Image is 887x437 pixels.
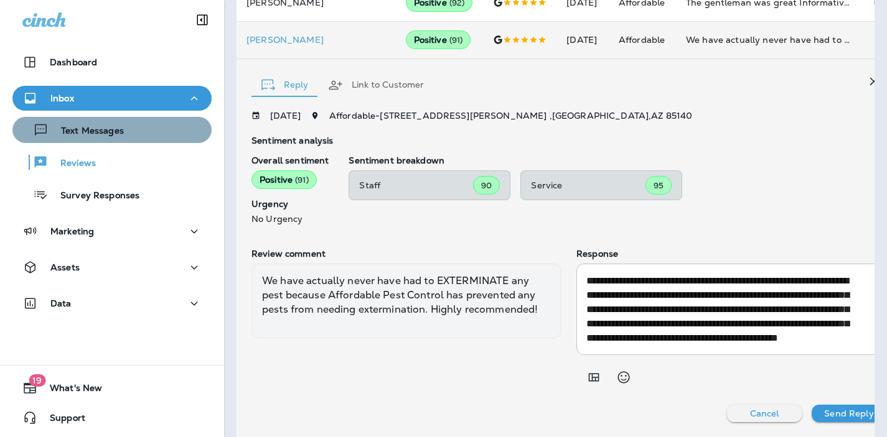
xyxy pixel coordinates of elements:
[251,170,317,189] div: Positive
[50,226,94,236] p: Marketing
[318,63,434,108] button: Link to Customer
[12,86,212,111] button: Inbox
[50,93,74,103] p: Inbox
[49,126,124,137] p: Text Messages
[251,264,561,338] div: We have actually never have had to EXTERMINATE any pest because Affordable Pest Control has preve...
[556,21,609,58] td: [DATE]
[12,291,212,316] button: Data
[48,158,96,170] p: Reviews
[824,408,873,418] p: Send Reply
[12,255,212,280] button: Assets
[246,35,386,45] div: Click to view Customer Drawer
[251,136,886,145] p: Sentiment analysis
[481,180,492,191] span: 90
[50,298,72,308] p: Data
[37,383,102,398] span: What's New
[12,149,212,175] button: Reviews
[329,110,693,121] span: Affordable - [STREET_ADDRESS][PERSON_NAME] , [GEOGRAPHIC_DATA] , AZ 85140
[295,175,309,185] span: ( 91 )
[12,182,212,208] button: Survey Responses
[611,365,636,390] button: Select an emoji
[251,249,561,259] p: Review comment
[12,50,212,75] button: Dashboard
[359,180,473,190] p: Staff
[531,180,645,190] p: Service
[727,405,802,422] button: Cancel
[270,111,301,121] p: [DATE]
[750,408,779,418] p: Cancel
[29,374,45,387] span: 19
[251,199,329,209] p: Urgency
[576,249,886,259] p: Response
[185,7,220,32] button: Collapse Sidebar
[246,35,386,45] p: [PERSON_NAME]
[50,57,97,67] p: Dashboard
[406,30,471,49] div: Positive
[449,35,463,45] span: ( 91 )
[48,190,139,202] p: Survey Responses
[50,262,80,272] p: Assets
[37,413,85,428] span: Support
[619,34,665,45] span: Affordable
[686,34,853,46] div: We have actually never have had to EXTERMINATE any pest because Affordable Pest Control has preve...
[812,405,886,422] button: Send Reply
[654,180,664,191] span: 95
[581,365,606,390] button: Add in a premade template
[12,219,212,244] button: Marketing
[12,375,212,400] button: 19What's New
[12,405,212,430] button: Support
[251,155,329,165] p: Overall sentiment
[251,214,329,224] p: No Urgency
[12,117,212,143] button: Text Messages
[349,155,886,165] p: Sentiment breakdown
[251,63,318,108] button: Reply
